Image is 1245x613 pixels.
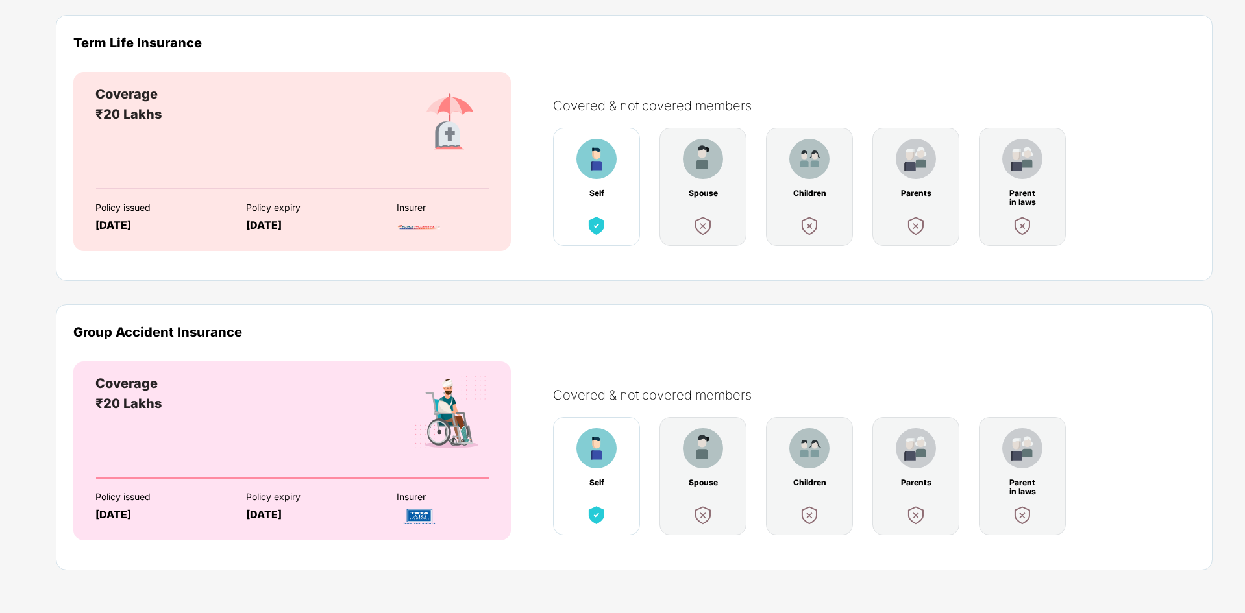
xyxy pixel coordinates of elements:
[789,428,830,468] img: benefitCardImg
[95,219,223,232] div: [DATE]
[95,396,162,411] span: ₹20 Lakhs
[576,139,617,179] img: benefitCardImg
[73,324,1195,339] div: Group Accident Insurance
[899,478,933,487] div: Parents
[576,428,617,468] img: benefitCardImg
[95,84,162,104] div: Coverage
[896,428,936,468] img: benefitCardImg
[580,189,613,198] div: Self
[793,189,826,198] div: Children
[95,509,223,521] div: [DATE]
[904,503,928,527] img: benefitCardImg
[1005,478,1039,487] div: Parent in laws
[246,509,374,521] div: [DATE]
[789,139,830,179] img: benefitCardImg
[798,503,821,527] img: benefitCardImg
[95,492,223,502] div: Policy issued
[397,202,524,213] div: Insurer
[1011,214,1034,237] img: benefitCardImg
[553,387,1208,403] div: Covered & not covered members
[73,35,1195,50] div: Term Life Insurance
[899,189,933,198] div: Parents
[686,478,720,487] div: Spouse
[793,478,826,487] div: Children
[246,202,374,213] div: Policy expiry
[691,503,715,527] img: benefitCardImg
[412,374,489,451] img: benefitCardImg
[585,503,608,527] img: benefitCardImg
[397,492,524,502] div: Insurer
[585,214,608,237] img: benefitCardImg
[1002,428,1042,468] img: benefitCardImg
[683,428,723,468] img: benefitCardImg
[411,84,489,162] img: benefitCardImg
[691,214,715,237] img: benefitCardImg
[1011,503,1034,527] img: benefitCardImg
[246,492,374,502] div: Policy expiry
[95,374,162,394] div: Coverage
[95,202,223,213] div: Policy issued
[397,505,442,528] img: InsurerLogo
[1002,139,1042,179] img: benefitCardImg
[95,106,162,122] span: ₹20 Lakhs
[553,98,1208,114] div: Covered & not covered members
[904,214,928,237] img: benefitCardImg
[896,139,936,179] img: benefitCardImg
[580,478,613,487] div: Self
[798,214,821,237] img: benefitCardImg
[397,216,442,239] img: InsurerLogo
[683,139,723,179] img: benefitCardImg
[246,219,374,232] div: [DATE]
[1005,189,1039,198] div: Parent in laws
[686,189,720,198] div: Spouse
